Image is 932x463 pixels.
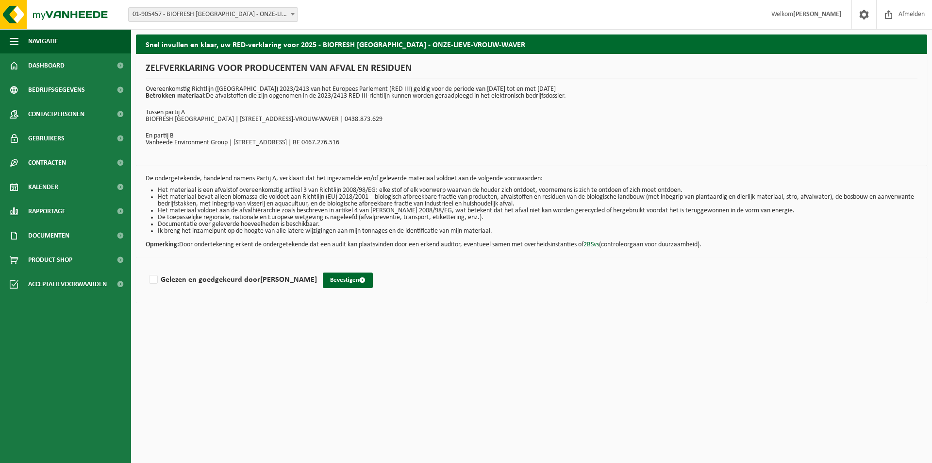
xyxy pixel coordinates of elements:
[129,8,298,21] span: 01-905457 - BIOFRESH BELGIUM - ONZE-LIEVE-VROUW-WAVER
[158,228,917,235] li: Ik breng het inzamelpunt op de hoogte van alle latere wijzigingen aan mijn tonnages en de identif...
[323,273,373,288] button: Bevestigen
[146,92,206,100] strong: Betrokken materiaal:
[147,273,317,287] label: Gelezen en goedgekeurd door
[146,175,917,182] p: De ondergetekende, handelend namens Partij A, verklaart dat het ingezamelde en/of geleverde mater...
[583,241,599,248] a: 2BSvs
[158,187,917,194] li: Het materiaal is een afvalstof overeenkomstig artikel 3 van Richtlijn 2008/98/EG: elke stof of el...
[28,223,69,248] span: Documenten
[146,241,179,248] strong: Opmerking:
[28,126,65,151] span: Gebruikers
[158,214,917,221] li: De toepasselijke regionale, nationale en Europese wetgeving is nageleefd (afvalpreventie, transpo...
[28,199,66,223] span: Rapportage
[793,11,842,18] strong: [PERSON_NAME]
[146,64,917,79] h1: ZELFVERKLARING VOOR PRODUCENTEN VAN AFVAL EN RESIDUEN
[28,272,107,296] span: Acceptatievoorwaarden
[146,109,917,116] p: Tussen partij A
[136,34,927,53] h2: Snel invullen en klaar, uw RED-verklaring voor 2025 - BIOFRESH [GEOGRAPHIC_DATA] - ONZE-LIEVE-VRO...
[28,53,65,78] span: Dashboard
[28,78,85,102] span: Bedrijfsgegevens
[146,86,917,100] p: Overeenkomstig Richtlijn ([GEOGRAPHIC_DATA]) 2023/2413 van het Europees Parlement (RED III) geldi...
[260,276,317,284] strong: [PERSON_NAME]
[158,207,917,214] li: Het materiaal voldoet aan de afvalhiërarchie zoals beschreven in artikel 4 van [PERSON_NAME] 2008...
[128,7,298,22] span: 01-905457 - BIOFRESH BELGIUM - ONZE-LIEVE-VROUW-WAVER
[28,175,58,199] span: Kalender
[146,133,917,139] p: En partij B
[158,221,917,228] li: Documentatie over geleverde hoeveelheden is beschikbaar.
[146,235,917,248] p: Door ondertekening erkent de ondergetekende dat een audit kan plaatsvinden door een erkend audito...
[28,102,84,126] span: Contactpersonen
[146,139,917,146] p: Vanheede Environment Group | [STREET_ADDRESS] | BE 0467.276.516
[28,248,72,272] span: Product Shop
[146,116,917,123] p: BIOFRESH [GEOGRAPHIC_DATA] | [STREET_ADDRESS]-VROUW-WAVER | 0438.873.629
[28,151,66,175] span: Contracten
[158,194,917,207] li: Het materiaal bevat alleen biomassa die voldoet aan Richtlijn (EU) 2018/2001 – biologisch afbreek...
[28,29,58,53] span: Navigatie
